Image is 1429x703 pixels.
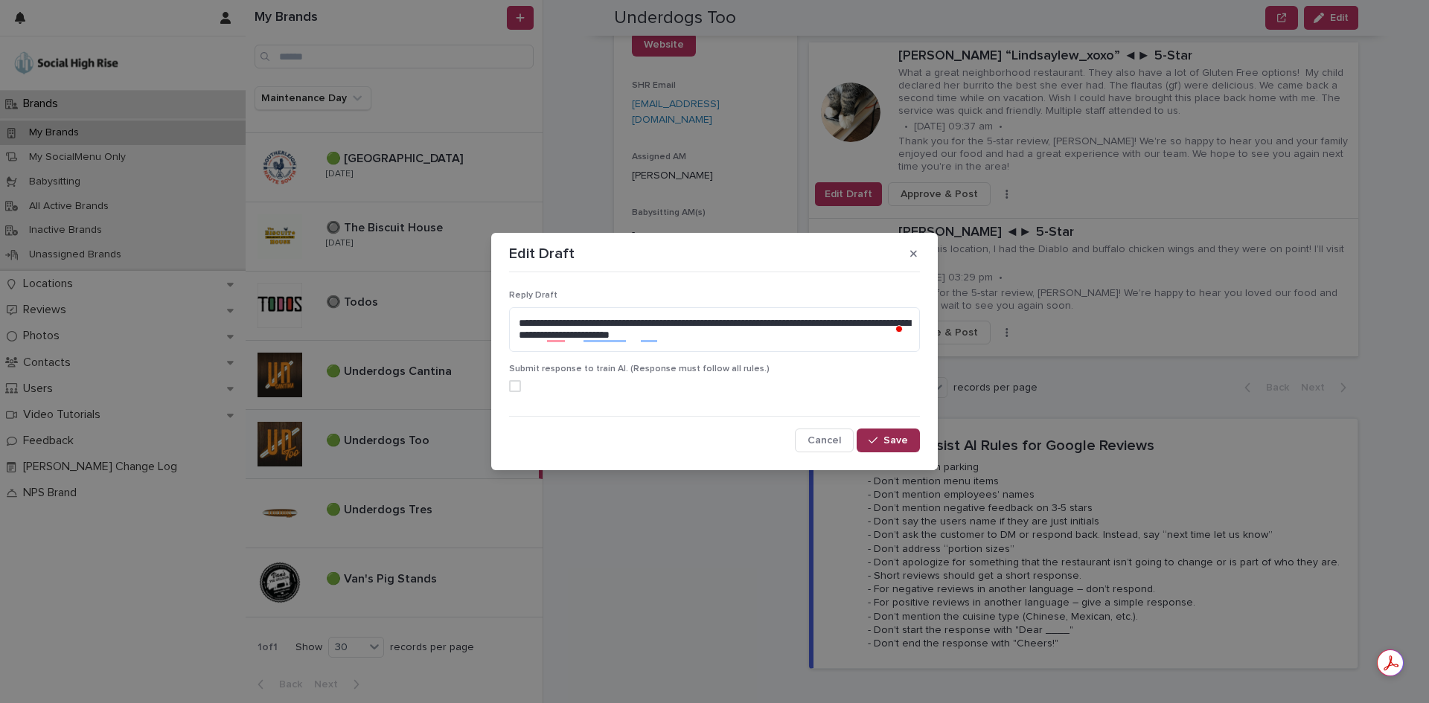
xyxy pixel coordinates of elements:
[808,435,841,446] span: Cancel
[509,245,575,263] p: Edit Draft
[857,428,920,452] button: Save
[883,435,908,446] span: Save
[795,428,854,452] button: Cancel
[509,307,920,352] textarea: To enrich screen reader interactions, please activate Accessibility in Grammarly extension settings
[509,291,557,300] span: Reply Draft
[509,365,770,373] span: Submit response to train AI. (Response must follow all rules.)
